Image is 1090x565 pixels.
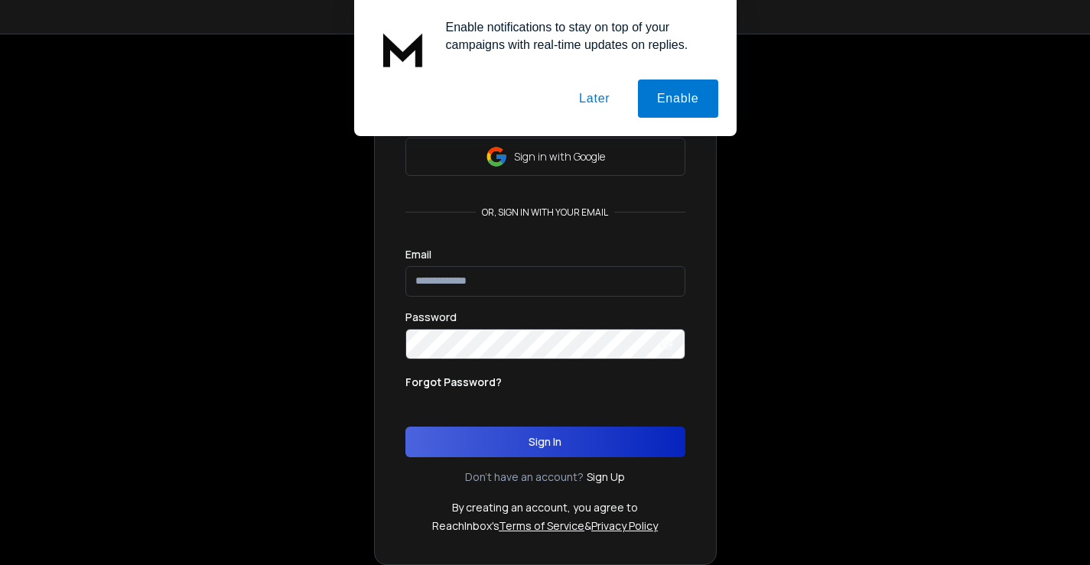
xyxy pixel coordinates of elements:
label: Email [405,249,431,260]
img: notification icon [373,18,434,80]
button: Sign In [405,427,685,457]
p: Forgot Password? [405,375,502,390]
p: By creating an account, you agree to [452,500,638,515]
label: Password [405,312,457,323]
p: or, sign in with your email [476,206,614,219]
button: Enable [638,80,718,118]
button: Sign in with Google [405,138,685,176]
button: Later [560,80,629,118]
p: Don't have an account? [465,469,584,485]
div: Enable notifications to stay on top of your campaigns with real-time updates on replies. [434,18,718,54]
p: ReachInbox's & [432,518,658,534]
a: Terms of Service [499,518,584,533]
a: Sign Up [587,469,625,485]
p: Sign in with Google [514,149,605,164]
a: Privacy Policy [591,518,658,533]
